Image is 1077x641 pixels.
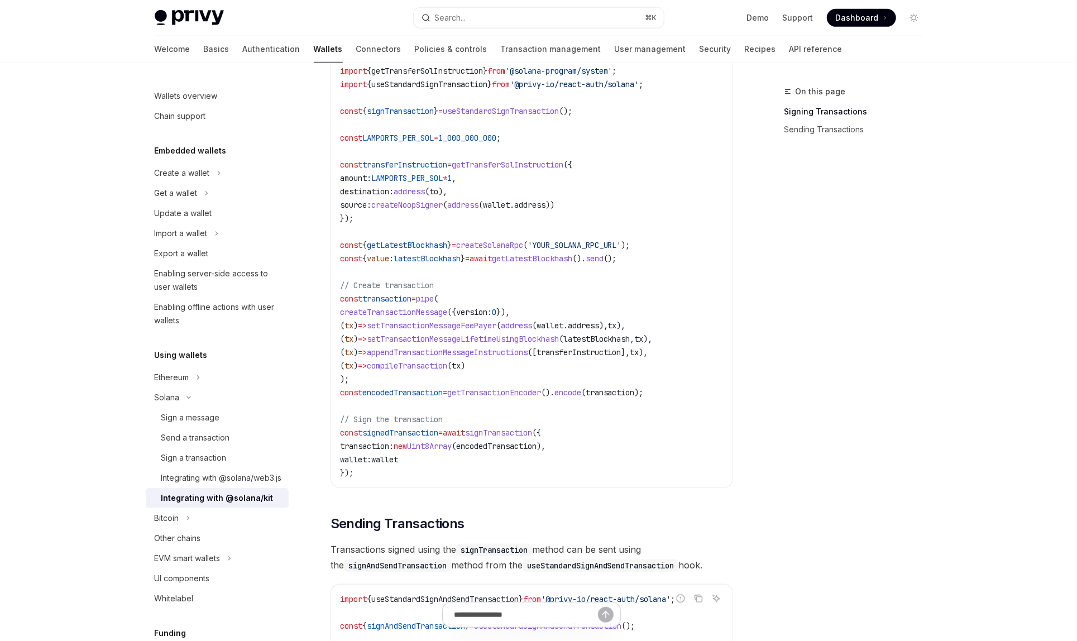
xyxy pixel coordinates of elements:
[532,428,541,438] span: ({
[563,160,572,170] span: ({
[407,441,452,451] span: Uint8Array
[621,347,630,357] span: ],
[447,200,478,210] span: address
[340,320,344,331] span: (
[353,334,358,344] span: )
[146,163,289,183] button: Toggle Create a wallet section
[146,297,289,331] a: Enabling offline actions with user wallets
[586,388,635,398] span: transaction
[367,66,371,76] span: {
[362,388,443,398] span: encodedTransaction
[146,183,289,203] button: Toggle Get a wallet section
[344,347,353,357] span: tx
[367,347,528,357] span: appendTransactionMessageInstructions
[146,367,289,388] button: Toggle Ethereum section
[146,568,289,589] a: UI components
[438,106,443,116] span: =
[425,186,429,197] span: (
[371,173,443,183] span: LAMPORTS_PER_SOL
[146,448,289,468] a: Sign a transaction
[344,361,353,371] span: tx
[523,240,528,250] span: (
[438,428,443,438] span: =
[639,347,648,357] span: ),
[155,36,190,63] a: Welcome
[146,528,289,548] a: Other chains
[784,103,932,121] a: Signing Transactions
[362,133,434,143] span: LAMPORTS_PER_SOL
[358,361,367,371] span: =>
[537,441,545,451] span: ),
[367,320,496,331] span: setTransactionMessageFeePayer
[789,36,843,63] a: API reference
[146,223,289,243] button: Toggle Import a wallet section
[331,515,465,533] span: Sending Transactions
[796,85,846,98] span: On this page
[155,572,210,585] div: UI components
[340,280,434,290] span: // Create transaction
[344,559,451,572] code: signAndSendTransaction
[367,361,447,371] span: compileTransaction
[523,559,679,572] code: useStandardSignAndSendTransaction
[340,106,362,116] span: const
[599,320,608,331] span: ),
[371,455,398,465] span: wallet
[465,253,470,264] span: =
[671,594,675,604] span: ;
[155,144,227,157] h5: Embedded wallets
[478,200,483,210] span: (
[630,334,635,344] span: ,
[371,200,443,210] span: createNoopSigner
[344,320,353,331] span: tx
[340,455,371,465] span: wallet:
[483,200,510,210] span: wallet
[452,361,461,371] span: tx
[340,468,353,478] span: });
[532,320,537,331] span: (
[452,240,456,250] span: =
[358,334,367,344] span: =>
[362,240,367,250] span: {
[353,347,358,357] span: )
[429,186,438,197] span: to
[411,294,416,304] span: =
[523,594,541,604] span: from
[146,243,289,264] a: Export a wallet
[639,79,644,89] span: ;
[612,66,617,76] span: ;
[155,552,221,565] div: EVM smart wallets
[492,79,510,89] span: from
[367,334,559,344] span: setTransactionMessageLifetimeUsingBlockhash
[155,371,189,384] div: Ethereum
[155,267,282,294] div: Enabling server-side access to user wallets
[747,12,769,23] a: Demo
[510,79,639,89] span: '@privy-io/react-auth/solana'
[470,253,492,264] span: await
[155,300,282,327] div: Enabling offline actions with user wallets
[604,253,617,264] span: ();
[572,253,586,264] span: ().
[155,207,212,220] div: Update a wallet
[434,133,438,143] span: =
[340,441,394,451] span: transaction:
[434,294,438,304] span: (
[581,388,586,398] span: (
[452,173,456,183] span: ,
[367,253,389,264] span: value
[340,347,344,357] span: (
[340,388,362,398] span: const
[447,160,452,170] span: =
[146,589,289,609] a: Whitelabel
[563,320,568,331] span: .
[340,594,367,604] span: import
[537,347,621,357] span: transferInstruction
[161,411,220,424] div: Sign a message
[340,428,362,438] span: const
[146,508,289,528] button: Toggle Bitcoin section
[447,388,541,398] span: getTransactionEncoder
[541,388,554,398] span: ().
[559,106,572,116] span: ();
[447,361,452,371] span: (
[461,361,465,371] span: )
[340,253,362,264] span: const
